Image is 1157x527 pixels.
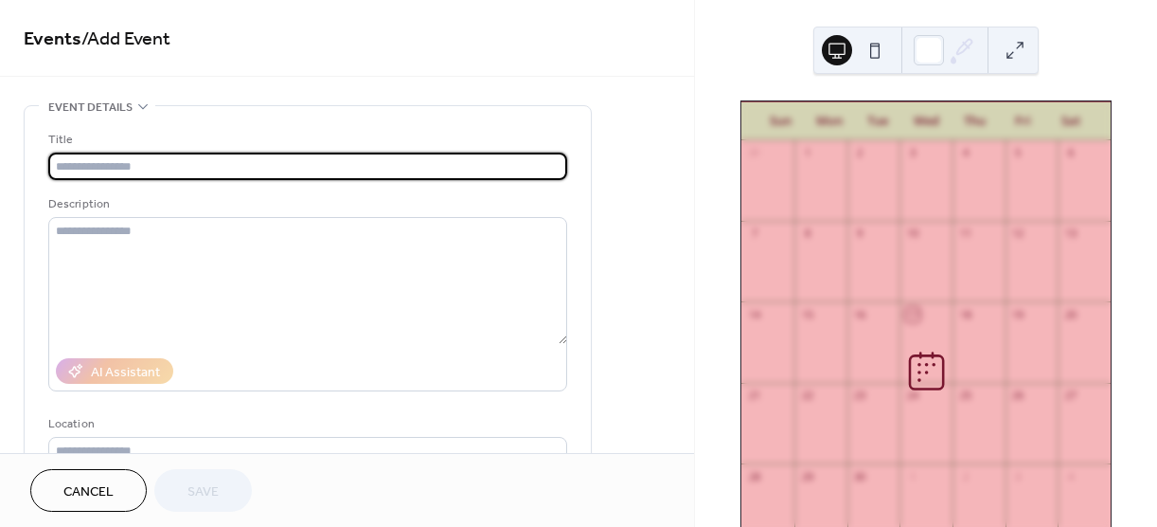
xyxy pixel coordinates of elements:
[958,227,972,241] div: 11
[853,469,867,483] div: 30
[800,469,814,483] div: 29
[30,469,147,512] button: Cancel
[951,102,999,140] div: Thu
[800,146,814,160] div: 1
[756,102,805,140] div: Sun
[1047,102,1095,140] div: Sat
[747,389,761,403] div: 21
[905,469,919,483] div: 1
[24,21,81,58] a: Events
[1063,146,1077,160] div: 6
[853,227,867,241] div: 9
[1063,389,1077,403] div: 27
[1011,389,1025,403] div: 26
[63,482,114,502] span: Cancel
[48,98,133,118] span: Event details
[905,307,919,321] div: 17
[958,469,972,483] div: 2
[958,307,972,321] div: 18
[905,146,919,160] div: 3
[1011,227,1025,241] div: 12
[1063,469,1077,483] div: 4
[48,414,563,434] div: Location
[958,146,972,160] div: 4
[999,102,1047,140] div: Fri
[747,469,761,483] div: 28
[800,227,814,241] div: 8
[48,130,563,150] div: Title
[958,389,972,403] div: 25
[853,102,901,140] div: Tue
[853,307,867,321] div: 16
[1011,469,1025,483] div: 3
[800,307,814,321] div: 15
[747,307,761,321] div: 14
[1011,307,1025,321] div: 19
[48,194,563,214] div: Description
[902,102,951,140] div: Wed
[853,389,867,403] div: 23
[747,227,761,241] div: 7
[800,389,814,403] div: 22
[1063,307,1077,321] div: 20
[747,146,761,160] div: 31
[905,389,919,403] div: 24
[905,227,919,241] div: 10
[1063,227,1077,241] div: 13
[805,102,853,140] div: Mon
[1011,146,1025,160] div: 5
[81,21,170,58] span: / Add Event
[853,146,867,160] div: 2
